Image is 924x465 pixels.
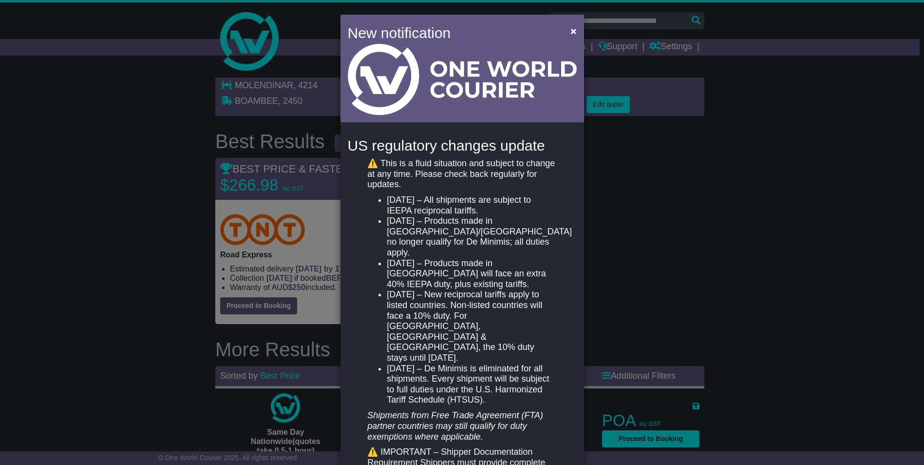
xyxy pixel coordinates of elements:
li: [DATE] – New reciprocal tariffs apply to listed countries. Non-listed countries will face a 10% d... [387,290,556,363]
p: ⚠️ This is a fluid situation and subject to change at any time. Please check back regularly for u... [367,158,556,190]
em: Shipments from Free Trade Agreement (FTA) partner countries may still qualify for duty exemptions... [367,410,543,441]
h4: US regulatory changes update [348,137,577,154]
li: [DATE] – De Minimis is eliminated for all shipments. Every shipment will be subject to full dutie... [387,364,556,406]
li: [DATE] – All shipments are subject to IEEPA reciprocal tariffs. [387,195,556,216]
li: [DATE] – Products made in [GEOGRAPHIC_DATA] will face an extra 40% IEEPA duty, plus existing tari... [387,258,556,290]
button: Close [566,21,581,41]
li: [DATE] – Products made in [GEOGRAPHIC_DATA]/[GEOGRAPHIC_DATA] no longer qualify for De Minimis; a... [387,216,556,258]
span: × [570,25,576,37]
h4: New notification [348,22,557,44]
img: Light [348,44,577,115]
